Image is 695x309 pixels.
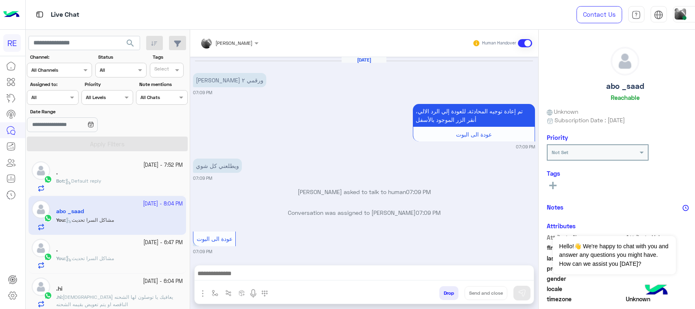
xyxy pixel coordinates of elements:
[553,236,675,274] span: Hello!👋 We're happy to chat with you and answer any questions you might have. How can we assist y...
[193,89,212,96] small: 07:09 PM
[66,255,114,261] span: مشاكل السرا تحديث
[121,36,140,53] button: search
[35,9,45,20] img: tab
[56,178,65,184] b: :
[547,295,625,303] span: timezone
[577,6,622,23] a: Contact Us
[482,40,516,46] small: Human Handover
[65,178,101,184] span: Default reply
[465,286,507,300] button: Send and close
[3,34,21,52] div: RE
[30,81,77,88] label: Assigned to:
[552,149,568,155] b: Not Set
[56,246,58,253] h5: .
[248,289,258,298] img: send voice note
[56,169,58,176] h5: .
[439,286,458,300] button: Drop
[456,131,492,138] span: عودة الى البوت
[654,10,663,20] img: tab
[27,137,188,151] button: Apply Filters
[125,38,135,48] span: search
[44,291,52,300] img: WhatsApp
[518,289,526,297] img: send message
[516,143,535,150] small: 07:09 PM
[193,175,212,181] small: 07:09 PM
[682,205,689,211] img: notes
[547,203,563,211] h6: Notes
[153,65,169,75] div: Select
[3,6,20,23] img: Logo
[606,82,644,91] h5: abo _saad
[56,178,64,184] span: Bot
[642,276,671,305] img: hulul-logo.png
[221,286,235,300] button: Trigger scenario
[56,294,61,300] span: .hi
[193,248,212,255] small: 07:09 PM
[32,239,50,257] img: defaultAdmin.png
[631,10,641,20] img: tab
[628,6,645,23] a: tab
[239,290,245,296] img: create order
[153,53,186,61] label: Tags
[547,254,625,263] span: last_name
[193,159,242,173] p: 25/9/2025, 7:09 PM
[547,285,625,293] span: locale
[143,161,183,169] small: [DATE] - 7:52 PM
[197,235,232,242] span: عودة الى البوت
[32,161,50,180] img: defaultAdmin.png
[51,9,79,20] p: Live Chat
[547,107,579,116] span: Unknown
[30,108,132,115] label: Date Range
[215,40,252,46] span: [PERSON_NAME]
[143,239,183,247] small: [DATE] - 6:47 PM
[32,278,50,296] img: defaultAdmin.png
[555,116,625,124] span: Subscription Date : [DATE]
[198,289,208,298] img: send attachment
[235,286,248,300] button: create order
[547,264,625,273] span: profile_pic
[139,81,186,88] label: Note mentions
[56,255,66,261] b: :
[611,47,639,75] img: defaultAdmin.png
[193,188,535,196] p: [PERSON_NAME] asked to talk to human
[547,274,625,283] span: gender
[413,104,535,127] p: 25/9/2025, 7:09 PM
[56,294,63,300] b: :
[98,53,145,61] label: Status
[406,188,431,195] span: 07:09 PM
[225,290,232,296] img: Trigger scenario
[44,175,52,183] img: WhatsApp
[547,134,568,141] h6: Priority
[56,255,64,261] span: You
[547,222,576,230] h6: Attributes
[143,278,183,285] small: [DATE] - 6:04 PM
[611,94,640,101] h6: Reachable
[56,285,62,292] h5: .hi
[547,243,625,252] span: first_name
[44,253,52,261] img: WhatsApp
[342,57,386,63] h6: [DATE]
[193,73,266,87] p: 25/9/2025, 7:09 PM
[30,53,91,61] label: Channel:
[416,209,441,216] span: 07:09 PM
[56,294,173,307] span: الله يعافيك يا توصلون لها الشحنه الناقصه او يتم تعويض بقيمه الشحنه
[208,286,221,300] button: select flow
[547,233,625,242] span: Attribute Name
[261,290,268,297] img: make a call
[675,8,686,20] img: userImage
[85,81,132,88] label: Priority
[193,208,535,217] p: Conversation was assigned to [PERSON_NAME]
[212,290,218,296] img: select flow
